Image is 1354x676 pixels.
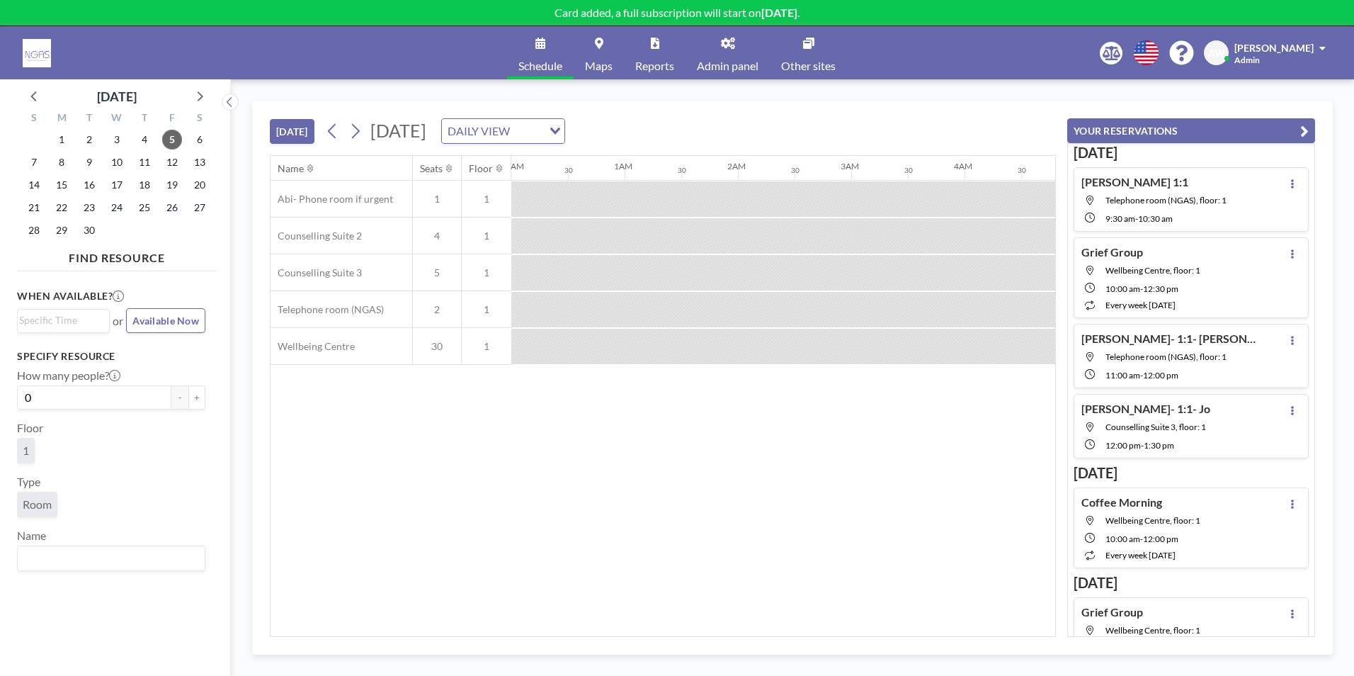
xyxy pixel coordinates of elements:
span: 1 [462,230,511,242]
label: Floor [17,421,43,435]
span: Friday, September 19, 2025 [162,175,182,195]
label: Type [17,475,40,489]
div: Search for option [18,310,109,331]
span: [PERSON_NAME] [1234,42,1314,54]
span: Wednesday, September 10, 2025 [107,152,127,172]
a: Other sites [770,26,847,79]
div: Floor [469,162,493,175]
span: 30 [413,340,461,353]
div: 30 [1018,166,1026,175]
div: Search for option [442,119,564,143]
div: 3AM [841,161,859,171]
a: Reports [624,26,685,79]
span: Saturday, September 20, 2025 [190,175,210,195]
span: Telephone room (NGAS), floor: 1 [1105,195,1227,205]
span: DAILY VIEW [445,122,513,140]
span: 1 [462,193,511,205]
span: 1:30 PM [1144,440,1174,451]
div: [DATE] [97,86,137,106]
h4: Grief Group [1081,605,1143,619]
span: 11:00 AM [1105,370,1140,381]
span: Sunday, September 7, 2025 [24,152,44,172]
a: Schedule [507,26,574,79]
span: Monday, September 8, 2025 [52,152,72,172]
span: Monday, September 15, 2025 [52,175,72,195]
span: Tuesday, September 30, 2025 [79,220,99,240]
button: [DATE] [270,119,314,144]
div: T [76,110,103,128]
div: T [130,110,158,128]
span: Maps [585,60,613,72]
span: 9:30 AM [1105,213,1135,224]
input: Search for option [19,312,101,328]
b: [DATE] [761,6,797,19]
span: [DATE] [370,120,426,141]
span: 12:00 PM [1105,440,1141,451]
span: Sunday, September 21, 2025 [24,198,44,218]
div: 4AM [954,161,972,171]
h3: [DATE] [1074,464,1309,482]
div: F [158,110,186,128]
a: Admin panel [685,26,770,79]
span: 12:30 PM [1143,283,1178,294]
span: Tuesday, September 9, 2025 [79,152,99,172]
span: Monday, September 22, 2025 [52,198,72,218]
h3: Specify resource [17,350,205,363]
span: Tuesday, September 2, 2025 [79,130,99,150]
span: every week [DATE] [1105,300,1176,310]
img: organization-logo [23,39,51,67]
span: AW [1208,47,1225,60]
span: Reports [635,60,674,72]
div: Name [278,162,304,175]
span: Saturday, September 6, 2025 [190,130,210,150]
span: 10:00 AM [1105,534,1140,544]
span: Tuesday, September 23, 2025 [79,198,99,218]
span: Other sites [781,60,836,72]
span: 12:00 PM [1143,534,1178,544]
span: Tuesday, September 16, 2025 [79,175,99,195]
span: 4 [413,230,461,242]
label: Name [17,529,46,543]
div: 2AM [727,161,746,171]
button: Available Now [126,308,205,333]
span: 12:00 PM [1143,370,1178,381]
div: 30 [678,166,686,175]
span: Sunday, September 28, 2025 [24,220,44,240]
div: Seats [420,162,443,175]
h3: [DATE] [1074,144,1309,162]
span: 2 [413,303,461,316]
span: Sunday, September 14, 2025 [24,175,44,195]
h4: Coffee Morning [1081,495,1162,509]
h4: [PERSON_NAME]- 1:1- [PERSON_NAME] [1081,332,1258,346]
span: Thursday, September 11, 2025 [135,152,154,172]
span: Abi- Phone room if urgent [271,193,393,205]
span: 10:30 AM [1138,213,1173,224]
input: Search for option [514,122,541,140]
div: 1AM [614,161,632,171]
span: Wellbeing Centre, floor: 1 [1105,265,1200,276]
span: Friday, September 5, 2025 [162,130,182,150]
span: Telephone room (NGAS) [271,303,384,316]
span: Wednesday, September 17, 2025 [107,175,127,195]
button: - [171,385,188,410]
h4: [PERSON_NAME]- 1:1- Jo [1081,402,1210,416]
div: M [48,110,76,128]
span: Thursday, September 25, 2025 [135,198,154,218]
span: 5 [413,266,461,279]
span: Admin [1234,55,1260,65]
span: 1 [413,193,461,205]
h4: [PERSON_NAME] 1:1 [1081,175,1188,189]
span: Telephone room (NGAS), floor: 1 [1105,351,1227,362]
label: How many people? [17,368,120,383]
span: - [1140,283,1143,294]
h4: Grief Group [1081,245,1143,259]
span: Monday, September 29, 2025 [52,220,72,240]
h4: FIND RESOURCE [17,245,217,265]
span: Counselling Suite 3, floor: 1 [1105,422,1206,432]
span: Wellbeing Centre [271,340,355,353]
div: 30 [791,166,800,175]
button: YOUR RESERVATIONS [1067,118,1315,143]
span: Room [23,497,52,512]
div: W [103,110,131,128]
span: Wellbeing Centre, floor: 1 [1105,515,1200,526]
